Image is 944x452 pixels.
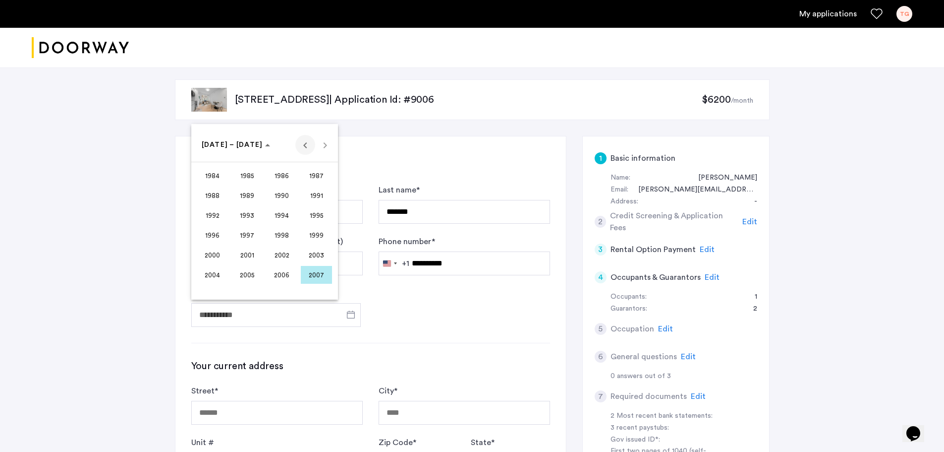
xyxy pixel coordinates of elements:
span: 1995 [301,206,332,224]
button: 1995 [299,205,334,225]
button: 2001 [230,245,265,265]
span: 1990 [266,187,297,204]
button: 1991 [299,186,334,205]
span: 2003 [301,246,332,264]
span: 1991 [301,187,332,204]
button: 2005 [230,265,265,285]
button: 2002 [265,245,299,265]
span: 2006 [266,266,297,284]
span: 2002 [266,246,297,264]
button: 1987 [299,166,334,186]
span: 1999 [301,226,332,244]
span: 1992 [197,206,228,224]
span: 1987 [301,167,332,185]
span: 1998 [266,226,297,244]
span: 2001 [231,246,263,264]
button: Choose date [198,136,275,154]
button: 1988 [195,186,230,205]
button: 1993 [230,205,265,225]
span: 1985 [231,167,263,185]
button: 1996 [195,225,230,245]
button: 2007 [299,265,334,285]
button: 1998 [265,225,299,245]
span: 2000 [197,246,228,264]
button: 2004 [195,265,230,285]
span: 2005 [231,266,263,284]
span: [DATE] – [DATE] [202,141,263,148]
button: 1989 [230,186,265,205]
button: 1997 [230,225,265,245]
span: 1984 [197,167,228,185]
button: 1994 [265,205,299,225]
button: 2003 [299,245,334,265]
span: 1997 [231,226,263,244]
button: 1990 [265,186,299,205]
button: 2000 [195,245,230,265]
span: 2004 [197,266,228,284]
button: 1985 [230,166,265,186]
button: 1992 [195,205,230,225]
button: 1984 [195,166,230,186]
span: 2007 [301,266,332,284]
span: 1988 [197,187,228,204]
button: 1999 [299,225,334,245]
iframe: chat widget [902,412,934,442]
span: 1989 [231,187,263,204]
button: Previous 24 years [295,135,315,155]
span: 1993 [231,206,263,224]
span: 1994 [266,206,297,224]
button: 2006 [265,265,299,285]
button: 1986 [265,166,299,186]
span: 1996 [197,226,228,244]
span: 1986 [266,167,297,185]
